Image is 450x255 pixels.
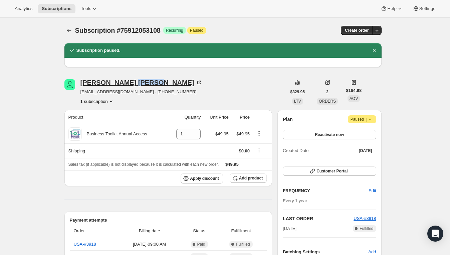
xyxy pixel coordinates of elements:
span: ORDERS [319,99,336,104]
h2: Payment attempts [70,217,267,224]
span: Subscription #75912053108 [75,27,161,34]
button: USA-#3918 [354,215,376,222]
div: Open Intercom Messenger [427,226,443,242]
th: Quantity [168,110,203,125]
span: [DATE] · 09:00 AM [120,241,179,248]
a: USA-#3918 [354,216,376,221]
span: Reactivate now [315,132,344,137]
span: [DATE] [359,148,372,153]
span: [EMAIL_ADDRESS][DOMAIN_NAME] · [PHONE_NUMBER] [80,89,202,95]
span: [DATE] [283,225,296,232]
button: Subscriptions [64,26,74,35]
span: Every 1 year [283,198,307,203]
h2: Plan [283,116,293,123]
button: 2 [322,87,332,97]
button: $329.95 [286,87,309,97]
h2: FREQUENCY [283,187,369,194]
span: Billing date [120,228,179,234]
button: Add product [230,173,267,183]
button: Dismiss notification [370,46,379,55]
span: Recurring [166,28,183,33]
span: Apply discount [190,176,219,181]
button: Subscriptions [38,4,75,13]
th: Order [70,224,118,238]
button: Product actions [80,98,115,105]
button: Help [377,4,407,13]
span: $49.95 [225,162,239,167]
button: Settings [409,4,439,13]
span: Paid [197,242,205,247]
span: Settings [419,6,435,11]
span: LTV [294,99,301,104]
span: Fulfilled [360,226,373,231]
span: Fulfilled [236,242,250,247]
span: Created Date [283,147,308,154]
span: $49.95 [236,131,250,136]
a: USA-#3918 [74,242,96,247]
span: Help [387,6,396,11]
button: Analytics [11,4,36,13]
th: Shipping [64,143,168,158]
span: Customer Portal [316,168,348,174]
span: Status [183,228,215,234]
button: Shipping actions [254,146,264,154]
th: Price [231,110,252,125]
div: [PERSON_NAME] [PERSON_NAME] [80,79,202,86]
button: Apply discount [181,173,223,183]
span: Sales tax (if applicable) is not displayed because it is calculated with each new order. [68,162,219,167]
span: Create order [345,28,369,33]
span: Add product [239,175,263,181]
span: Subscriptions [42,6,71,11]
button: Tools [77,4,102,13]
span: Fulfillment [219,228,263,234]
button: Reactivate now [283,130,376,139]
span: $49.95 [215,131,229,136]
span: $164.98 [346,87,362,94]
h2: Subscription paused. [76,47,121,54]
div: Business Toolkit Annual Access [82,131,147,137]
h2: LAST ORDER [283,215,354,222]
span: AOV [350,96,358,101]
span: $329.95 [290,89,305,95]
span: Analytics [15,6,32,11]
span: $0.00 [239,148,250,153]
button: Product actions [254,130,264,137]
button: Edit [365,185,380,196]
span: 2 [326,89,328,95]
span: Lori George [64,79,75,90]
span: Edit [369,187,376,194]
button: Customer Portal [283,166,376,176]
button: [DATE] [355,146,376,155]
span: | [366,117,367,122]
span: Paused [351,116,374,123]
span: Tools [81,6,91,11]
th: Product [64,110,168,125]
span: Paused [190,28,204,33]
img: product img [68,127,82,141]
button: Create order [341,26,373,35]
th: Unit Price [203,110,231,125]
